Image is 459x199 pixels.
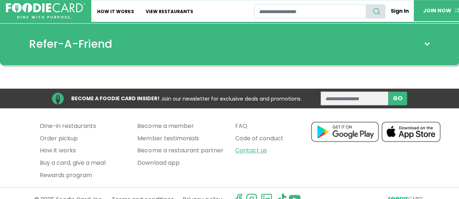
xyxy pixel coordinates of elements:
[235,145,322,157] a: Contact us
[137,157,224,169] a: Download app
[40,145,126,157] a: How it works
[321,91,389,105] input: enter email address
[161,95,302,102] span: Join our newsletter for exclusive deals and promotions.
[137,120,224,132] a: Become a member
[40,169,126,182] a: Rewards program
[29,38,112,51] h2: Refer-A-Friend
[40,157,126,169] a: Buy a card, give a meal
[40,120,126,132] a: Dine-in restaurants
[40,132,126,145] a: Order pickup
[137,132,224,145] a: Member testimonials
[254,4,366,18] input: restaurant search
[235,120,322,132] a: FAQ
[388,91,407,105] button: subscribe
[71,95,160,102] strong: BECOME A FOODIE CARD INSIDER!
[235,132,322,145] a: Code of conduct
[366,4,385,18] button: search
[6,3,85,19] img: FoodieCard; Eat, Drink, Save, Donate
[385,4,414,18] a: Sign In
[137,145,224,157] a: Become a restaurant partner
